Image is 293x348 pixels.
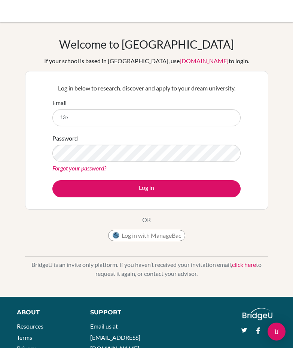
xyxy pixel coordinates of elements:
[52,134,78,143] label: Password
[180,57,229,64] a: [DOMAIN_NAME]
[59,37,234,51] h1: Welcome to [GEOGRAPHIC_DATA]
[17,308,73,317] div: About
[108,230,185,241] button: Log in with ManageBac
[44,56,249,65] div: If your school is based in [GEOGRAPHIC_DATA], use to login.
[17,334,32,341] a: Terms
[52,164,106,172] a: Forgot your password?
[25,260,268,278] p: BridgeU is an invite only platform. If you haven’t received your invitation email, to request it ...
[52,84,241,93] p: Log in below to research, discover and apply to your dream university.
[52,180,241,197] button: Log in
[268,323,286,341] div: Open Intercom Messenger
[232,261,256,268] a: click here
[17,323,43,330] a: Resources
[142,215,151,224] p: OR
[90,308,140,317] div: Support
[242,308,273,320] img: logo_white@2x-f4f0deed5e89b7ecb1c2cc34c3e3d731f90f0f143d5ea2071677605dd97b5244.png
[52,98,67,107] label: Email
